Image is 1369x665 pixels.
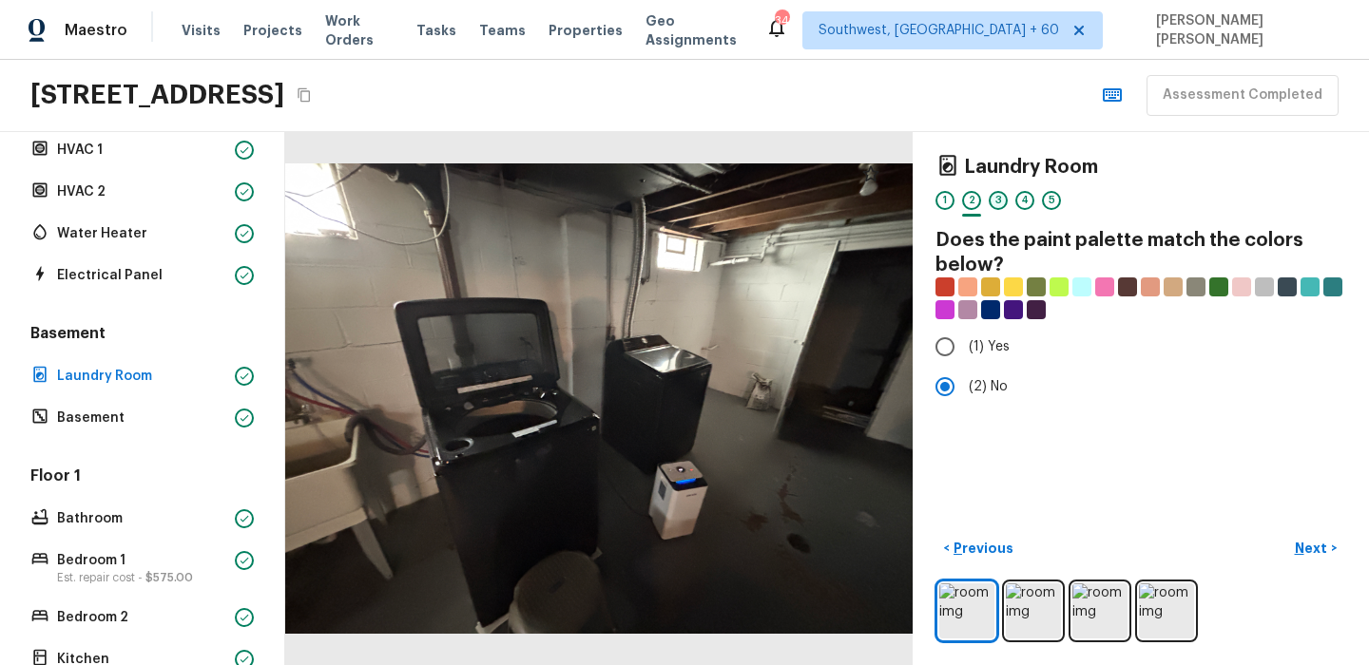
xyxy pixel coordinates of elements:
[935,191,954,210] div: 1
[939,583,994,638] img: room img
[416,24,456,37] span: Tasks
[1139,583,1194,638] img: room img
[1015,191,1034,210] div: 4
[1006,583,1061,638] img: room img
[243,21,302,40] span: Projects
[969,337,1010,356] span: (1) Yes
[57,141,227,160] p: HVAC 1
[969,377,1008,396] span: (2) No
[1042,191,1061,210] div: 5
[145,572,193,583] span: $575.00
[57,182,227,201] p: HVAC 2
[989,191,1008,210] div: 3
[182,21,221,40] span: Visits
[950,539,1013,558] p: Previous
[935,533,1021,564] button: <Previous
[549,21,623,40] span: Properties
[935,228,1346,277] h4: Does the paint palette match the colors below?
[1285,533,1346,564] button: Next>
[57,266,227,285] p: Electrical Panel
[325,11,394,49] span: Work Orders
[479,21,526,40] span: Teams
[65,21,127,40] span: Maestro
[27,323,258,348] h5: Basement
[1148,11,1340,49] span: [PERSON_NAME] [PERSON_NAME]
[57,570,227,585] p: Est. repair cost -
[292,83,317,107] button: Copy Address
[646,11,743,49] span: Geo Assignments
[57,608,227,627] p: Bedroom 2
[57,224,227,243] p: Water Heater
[1295,539,1331,558] p: Next
[1072,583,1128,638] img: room img
[775,11,788,30] div: 342
[57,408,227,427] p: Basement
[57,551,227,570] p: Bedroom 1
[57,367,227,386] p: Laundry Room
[30,78,284,112] h2: [STREET_ADDRESS]
[57,509,227,528] p: Bathroom
[962,191,981,210] div: 2
[27,465,258,490] h5: Floor 1
[964,155,1098,180] h4: Laundry Room
[819,21,1059,40] span: Southwest, [GEOGRAPHIC_DATA] + 60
